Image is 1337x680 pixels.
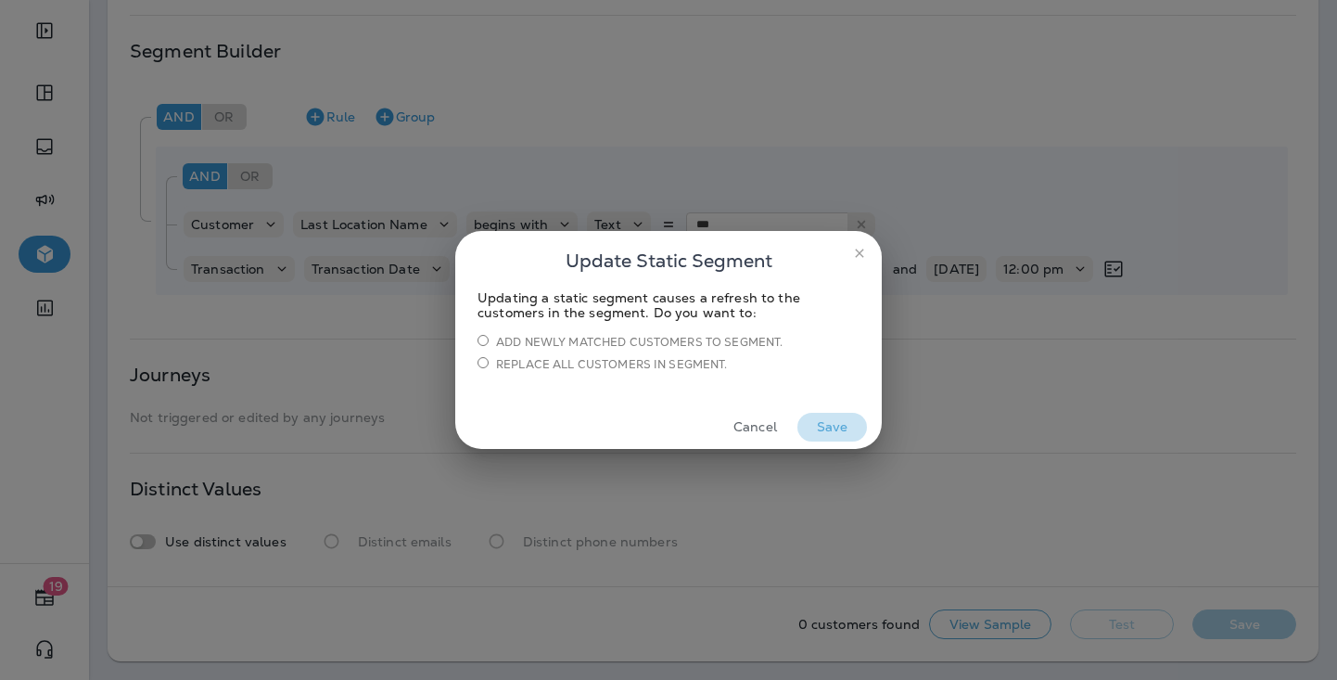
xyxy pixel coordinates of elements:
[720,413,790,442] button: Cancel
[477,357,489,368] input: Replace all customers in segment.
[496,335,783,350] div: Add newly matched customers to segment.
[496,357,728,372] div: Replace all customers in segment.
[845,238,874,268] button: close
[477,335,489,346] input: Add newly matched customers to segment.
[477,290,859,320] div: Updating a static segment causes a refresh to the customers in the segment. Do you want to:
[797,413,867,442] button: Save
[566,246,772,276] span: Update Static Segment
